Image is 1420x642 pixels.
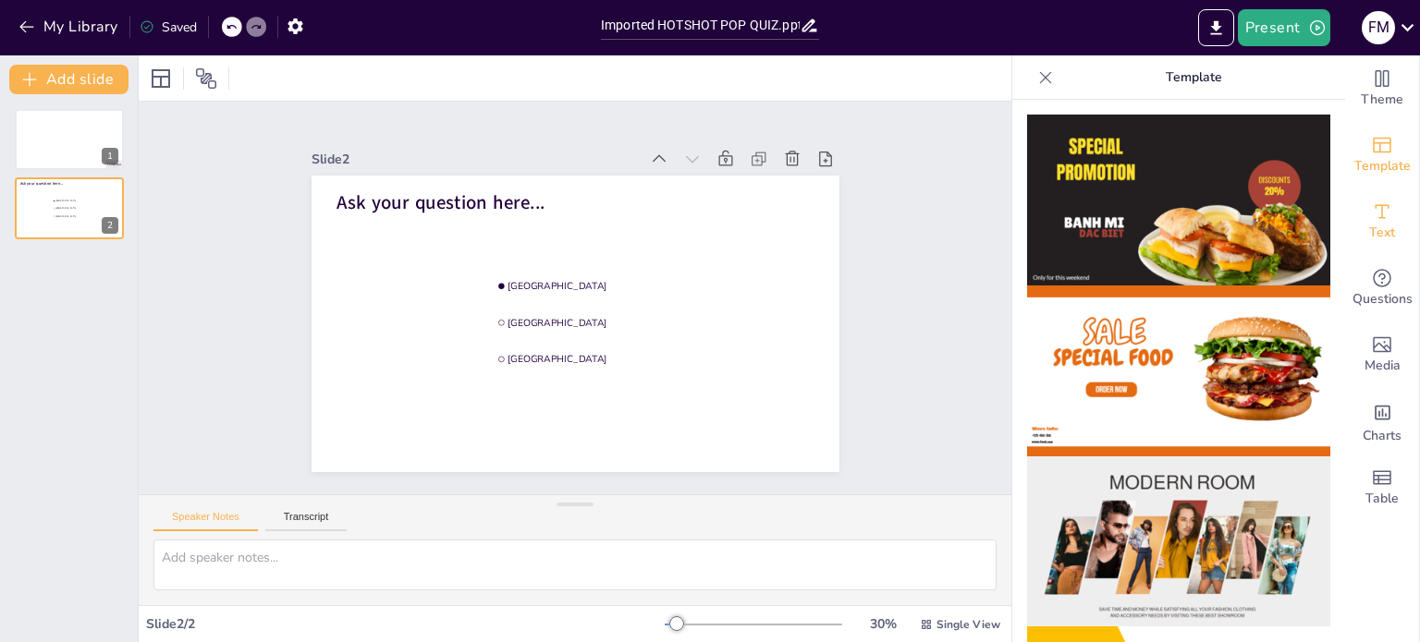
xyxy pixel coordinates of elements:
span: [GEOGRAPHIC_DATA] [55,200,106,202]
span: Text [1369,223,1395,243]
span: Media [1365,356,1401,376]
span: [GEOGRAPHIC_DATA] [55,214,106,217]
button: Speaker Notes [153,511,258,531]
span: Single View [936,617,1000,632]
span: Template [1354,156,1411,176]
span: Charts [1363,426,1402,446]
span: [GEOGRAPHIC_DATA] [516,254,744,365]
div: Add text boxes [1345,188,1419,255]
div: 1 [102,148,118,164]
button: Export to PowerPoint [1198,9,1234,46]
div: Add images, graphics, shapes or video [1345,321,1419,388]
button: F M [1362,9,1395,46]
div: Change the overall theme [1345,55,1419,122]
div: 1 [15,109,124,170]
span: Ask your question here... [20,181,64,187]
input: Insert title [601,12,800,39]
div: F M [1362,11,1395,44]
span: [GEOGRAPHIC_DATA] [55,207,106,210]
div: Layout [146,64,176,93]
button: Add slide [9,65,129,94]
span: Theme [1361,90,1403,110]
div: Get real-time input from your audience [1345,255,1419,321]
span: [GEOGRAPHIC_DATA] [485,321,714,431]
span: Position [195,67,217,90]
div: Add a table [1345,454,1419,521]
div: Slide 2 [387,55,694,205]
div: 30 % [861,615,905,633]
div: 2 [15,177,124,238]
button: Transcript [265,511,348,531]
span: Table [1365,489,1399,509]
span: Questions [1353,289,1413,309]
img: thumb-3.png [1027,456,1330,627]
img: thumb-2.png [1027,285,1330,456]
div: Add charts and graphs [1345,388,1419,454]
p: Template [1060,55,1327,100]
img: thumb-1.png [1027,115,1330,285]
span: Ask your question here... [391,102,592,210]
span: [GEOGRAPHIC_DATA] [500,287,728,398]
button: Present [1238,9,1330,46]
div: Slide 2 / 2 [146,615,665,633]
div: Add ready made slides [1345,122,1419,188]
div: 2 [102,217,118,234]
div: Saved [140,18,197,36]
button: My Library [14,12,126,42]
